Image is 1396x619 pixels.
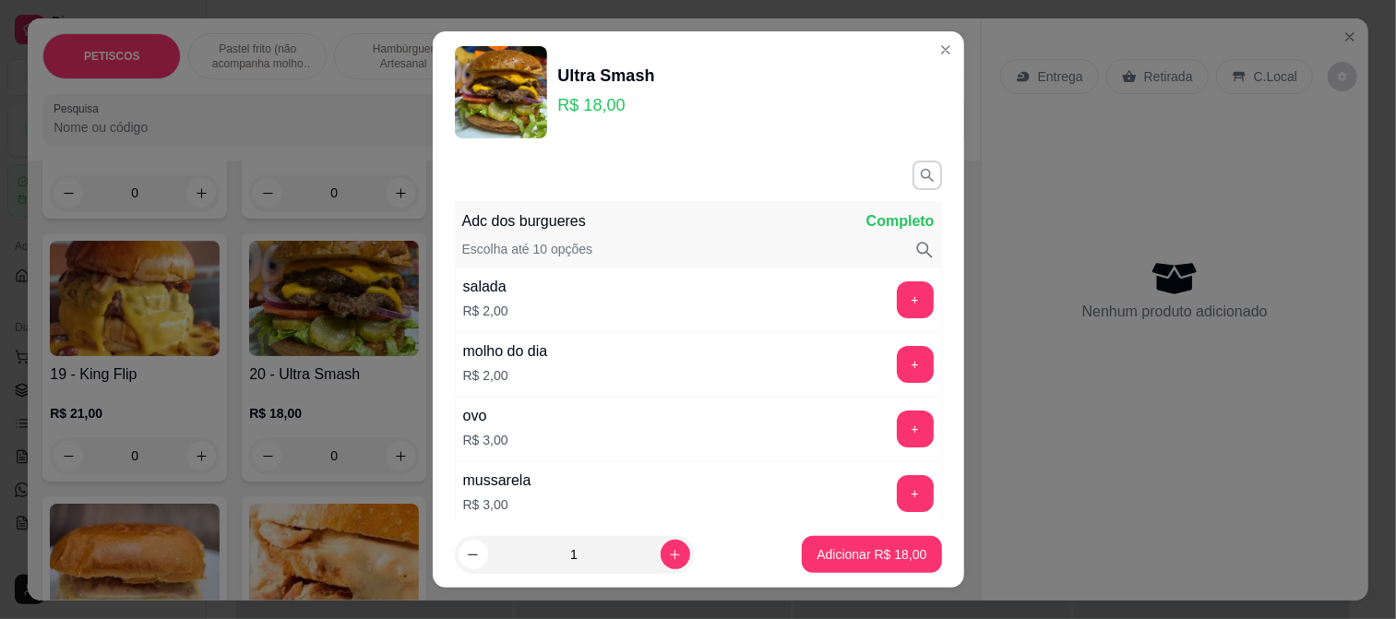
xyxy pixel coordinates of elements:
[866,210,935,232] p: Completo
[897,346,934,383] button: add
[802,536,941,573] button: Adicionar R$ 18,00
[897,475,934,512] button: add
[462,240,593,260] p: Escolha até 10 opções
[661,540,690,569] button: increase-product-quantity
[897,411,934,447] button: add
[817,545,926,564] p: Adicionar R$ 18,00
[463,276,508,298] div: salada
[463,495,531,514] p: R$ 3,00
[455,46,547,138] img: product-image
[459,540,488,569] button: decrease-product-quantity
[558,92,655,118] p: R$ 18,00
[463,302,508,320] p: R$ 2,00
[462,210,586,232] p: Adc dos burgueres
[931,35,960,65] button: Close
[463,405,508,427] div: ovo
[463,431,508,449] p: R$ 3,00
[463,340,548,363] div: molho do dia
[463,366,548,385] p: R$ 2,00
[463,470,531,492] div: mussarela
[558,63,655,89] div: Ultra Smash
[897,281,934,318] button: add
